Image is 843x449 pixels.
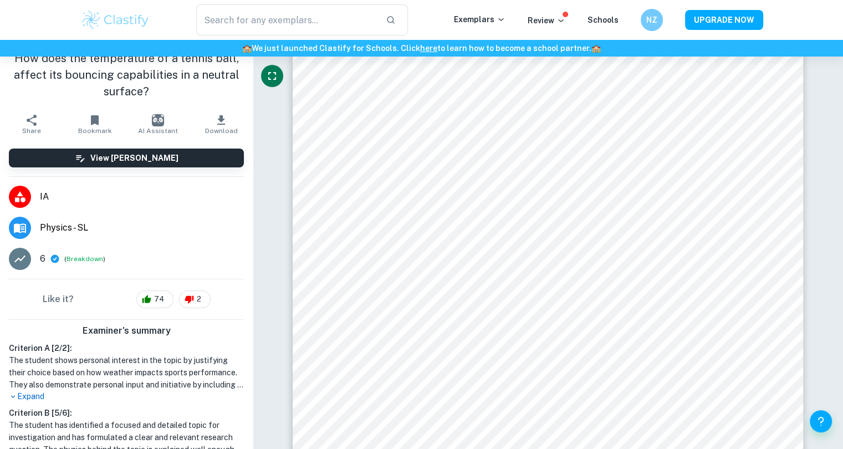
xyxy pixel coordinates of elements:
button: Breakdown [67,254,103,264]
button: AI Assistant [126,109,190,140]
a: here [420,44,437,53]
button: Fullscreen [261,65,283,87]
p: 6 [40,252,45,266]
span: Download [205,127,238,135]
span: 🏫 [242,44,252,53]
span: AI Assistant [138,127,178,135]
h6: NZ [645,14,658,26]
span: 🏫 [591,44,601,53]
h6: Criterion A [ 2 / 2 ]: [9,342,244,354]
span: Share [22,127,41,135]
h6: Like it? [43,293,74,306]
h6: Examiner's summary [4,324,248,338]
p: Exemplars [454,13,505,25]
p: Review [528,14,565,27]
img: AI Assistant [152,114,164,126]
h1: The student shows personal interest in the topic by justifying their choice based on how weather ... [9,354,244,391]
span: IA [40,190,244,203]
button: Bookmark [63,109,126,140]
h6: Criterion B [ 5 / 6 ]: [9,407,244,419]
button: UPGRADE NOW [685,10,763,30]
button: Help and Feedback [810,410,832,432]
span: 2 [191,294,207,305]
h6: View [PERSON_NAME] [90,152,178,164]
span: 74 [148,294,170,305]
div: 2 [179,290,211,308]
div: 74 [136,290,173,308]
span: ( ) [64,254,105,264]
button: Download [190,109,253,140]
h6: We just launched Clastify for Schools. Click to learn how to become a school partner. [2,42,841,54]
a: Schools [587,16,619,24]
p: Expand [9,391,244,402]
img: Clastify logo [80,9,151,31]
span: Physics - SL [40,221,244,234]
button: NZ [641,9,663,31]
h1: How does the temperature of a tennis ball, affect its bouncing capabilities in a neutral surface? [9,50,244,100]
span: Bookmark [78,127,112,135]
button: View [PERSON_NAME] [9,149,244,167]
input: Search for any exemplars... [196,4,377,35]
